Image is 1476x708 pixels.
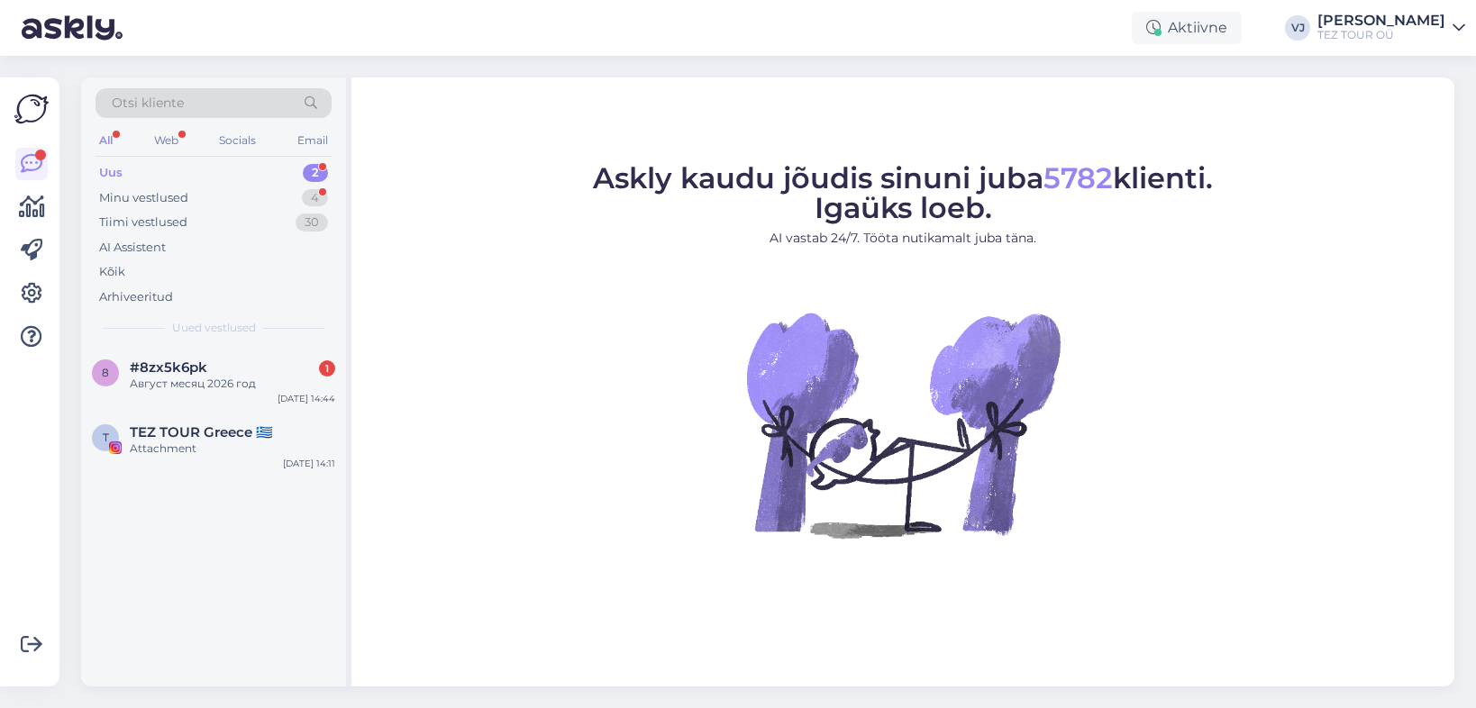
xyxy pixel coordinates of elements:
div: Arhiveeritud [99,288,173,306]
div: VJ [1285,15,1310,41]
div: [DATE] 14:11 [283,457,335,470]
div: AI Assistent [99,239,166,257]
img: Askly Logo [14,92,49,126]
span: 8 [102,366,109,379]
a: [PERSON_NAME]TEZ TOUR OÜ [1317,14,1465,42]
div: Август месяц 2026 год [130,376,335,392]
span: TEZ TOUR Greece 🇬🇷 [130,424,273,440]
span: Otsi kliente [112,94,184,113]
p: AI vastab 24/7. Tööta nutikamalt juba täna. [593,229,1213,248]
span: #8zx5k6pk [130,359,207,376]
div: Aktiivne [1132,12,1242,44]
span: Askly kaudu jõudis sinuni juba klienti. Igaüks loeb. [593,160,1213,225]
div: Email [294,129,332,152]
div: Tiimi vestlused [99,213,187,231]
div: All [96,129,116,152]
div: Attachment [130,440,335,457]
img: No Chat active [741,262,1065,586]
span: 5782 [1043,160,1113,195]
div: 30 [296,213,328,231]
div: 1 [319,360,335,377]
div: Kõik [99,263,125,281]
div: Minu vestlused [99,189,188,207]
span: T [103,431,109,444]
div: [PERSON_NAME] [1317,14,1445,28]
span: Uued vestlused [172,320,256,336]
div: Uus [99,164,123,182]
div: [DATE] 14:44 [278,392,335,405]
div: TEZ TOUR OÜ [1317,28,1445,42]
div: Web [150,129,182,152]
div: Socials [215,129,260,152]
div: 4 [302,189,328,207]
div: 2 [303,164,328,182]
